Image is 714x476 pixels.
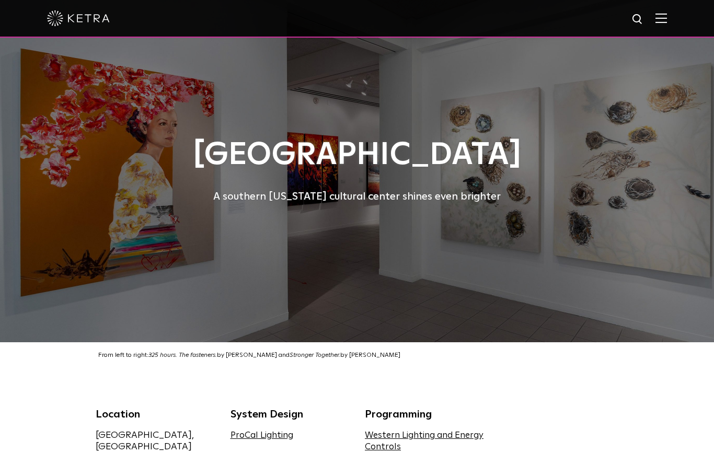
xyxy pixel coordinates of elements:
[96,188,618,205] div: A southern [US_STATE] cultural center shines even brighter
[96,429,215,452] div: [GEOGRAPHIC_DATA], [GEOGRAPHIC_DATA]
[365,431,483,451] a: Western Lighting and Energy Controls
[655,13,667,23] img: Hamburger%20Nav.svg
[148,352,217,358] em: 325 hours. The fasteners.
[290,352,340,358] em: Stronger Together.
[96,407,215,422] div: Location
[47,10,110,26] img: ketra-logo-2019-white
[231,431,293,440] a: ProCal Lighting
[365,407,484,422] div: Programming
[96,138,618,172] h1: [GEOGRAPHIC_DATA]
[631,13,644,26] img: search icon
[98,350,621,362] p: From left to right: by [PERSON_NAME] and by [PERSON_NAME]
[231,407,350,422] div: System Design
